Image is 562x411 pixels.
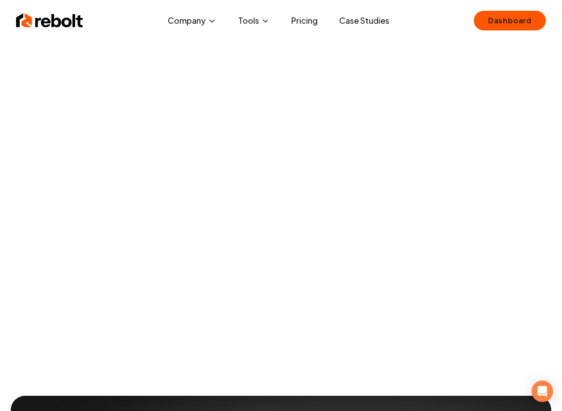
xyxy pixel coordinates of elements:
div: Open Intercom Messenger [532,381,553,402]
a: Case Studies [332,12,396,30]
button: Tools [231,12,277,30]
img: Rebolt Logo [16,12,83,30]
button: Company [161,12,224,30]
a: Dashboard [474,11,546,30]
a: Pricing [284,12,325,30]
